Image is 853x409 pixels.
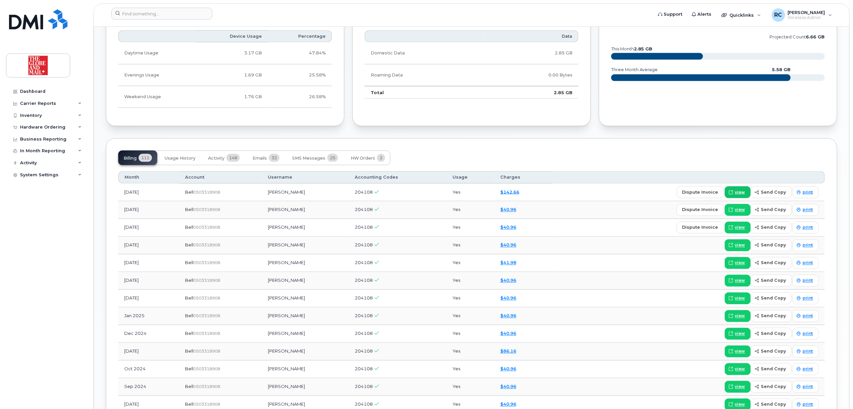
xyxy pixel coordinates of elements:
span: 204108 [355,242,373,248]
a: $40.96 [500,313,516,319]
td: Evenings Usage [118,64,197,86]
button: send copy [751,222,792,234]
button: dispute invoice [677,186,724,198]
td: [PERSON_NAME] [262,201,349,219]
a: view [725,204,751,216]
a: print [793,186,819,198]
td: Oct 2024 [118,361,179,378]
span: view [735,278,745,284]
span: print [803,207,813,213]
th: Percentage [268,30,332,42]
span: 204108 [355,331,373,336]
input: Find something... [111,8,212,20]
th: Usage [447,171,494,183]
span: 204108 [355,225,373,230]
button: send copy [751,310,792,322]
tspan: 6.66 GB [806,34,825,39]
span: 0503318908 [193,349,220,354]
td: [DATE] [118,272,179,290]
th: Username [262,171,349,183]
a: print [793,204,819,216]
a: $40.96 [500,278,516,283]
a: $40.96 [500,295,516,301]
span: send copy [761,331,786,337]
tr: Weekdays from 6:00pm to 8:00am [118,64,332,86]
td: 26.58% [268,86,332,108]
a: view [725,346,751,358]
text: 5.58 GB [772,67,791,72]
span: 204108 [355,189,373,195]
span: Bell [185,349,193,354]
td: Yes [447,361,494,378]
th: Month [118,171,179,183]
a: print [793,328,819,340]
td: Yes [447,343,494,361]
span: send copy [761,366,786,372]
span: view [735,384,745,390]
span: Alerts [698,11,712,18]
button: send copy [751,257,792,269]
span: send copy [761,207,786,213]
span: send copy [761,260,786,266]
td: [PERSON_NAME] [262,272,349,290]
span: view [735,242,745,248]
span: HW Orders [351,156,375,161]
a: Support [654,8,687,21]
span: print [803,189,813,195]
span: view [735,189,745,195]
span: 204108 [355,295,373,301]
a: $40.96 [500,242,516,248]
span: Bell [185,278,193,283]
a: view [725,292,751,304]
th: Charges [494,171,553,183]
td: Yes [447,290,494,308]
button: send copy [751,239,792,251]
a: view [725,275,751,287]
span: 204108 [355,349,373,354]
a: view [725,328,751,340]
td: [DATE] [118,219,179,237]
div: Quicklinks [717,8,766,22]
a: $40.96 [500,207,516,212]
span: print [803,402,813,408]
span: view [735,225,745,231]
span: print [803,260,813,266]
a: print [793,292,819,304]
td: Sep 2024 [118,378,179,396]
span: send copy [761,401,786,408]
td: [DATE] [118,343,179,361]
span: 148 [226,154,240,162]
button: send copy [751,381,792,393]
span: 0503318908 [193,402,220,407]
td: 1.76 GB [197,86,268,108]
a: print [793,381,819,393]
a: $40.96 [500,366,516,372]
td: 3.17 GB [197,42,268,64]
td: Yes [447,308,494,325]
div: Richard Chan [767,8,837,22]
td: [DATE] [118,237,179,254]
span: send copy [761,295,786,301]
span: 32 [269,154,280,162]
a: view [725,257,751,269]
span: view [735,402,745,408]
span: 0503318908 [193,260,220,265]
span: view [735,313,745,319]
span: Bell [185,207,193,212]
span: Bell [185,331,193,336]
span: print [803,349,813,355]
td: 0.00 Bytes [485,64,578,86]
td: [PERSON_NAME] [262,325,349,343]
button: dispute invoice [677,204,724,216]
a: view [725,310,751,322]
span: print [803,313,813,319]
span: 0503318908 [193,225,220,230]
text: projected count [770,34,825,39]
a: print [793,275,819,287]
td: Yes [447,272,494,290]
span: print [803,242,813,248]
span: 204108 [355,260,373,265]
td: [PERSON_NAME] [262,184,349,201]
span: view [735,295,745,301]
span: 204108 [355,384,373,389]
